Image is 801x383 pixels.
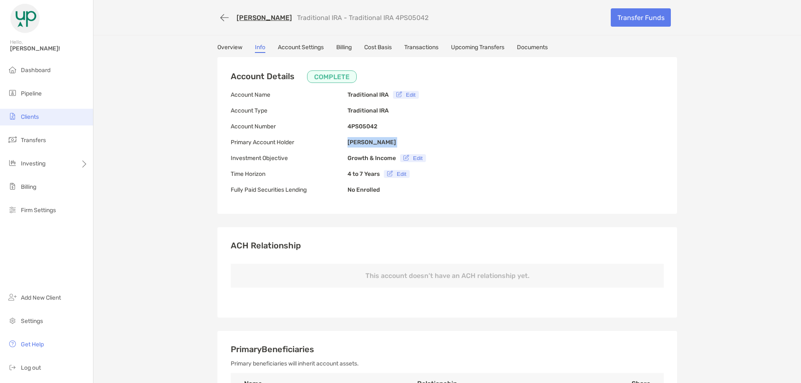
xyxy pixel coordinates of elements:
img: investing icon [8,158,18,168]
button: Edit [393,91,419,99]
b: 4PS05042 [348,123,378,130]
p: This account doesn’t have an ACH relationship yet. [231,264,664,288]
p: Primary Account Holder [231,137,348,148]
img: get-help icon [8,339,18,349]
span: [PERSON_NAME]! [10,45,88,52]
span: Firm Settings [21,207,56,214]
img: dashboard icon [8,65,18,75]
p: Account Number [231,121,348,132]
span: Get Help [21,341,44,348]
b: Traditional IRA [348,107,389,114]
a: Transfer Funds [611,8,671,27]
img: transfers icon [8,135,18,145]
b: Growth & Income [348,155,396,162]
p: Traditional IRA - Traditional IRA 4PS05042 [297,14,428,22]
a: Upcoming Transfers [451,44,504,53]
span: Primary Beneficiaries [231,344,314,354]
p: COMPLETE [314,72,350,82]
p: Primary beneficiaries will inherit account assets. [231,358,664,369]
span: Pipeline [21,90,42,97]
img: firm-settings icon [8,205,18,215]
a: Cost Basis [364,44,392,53]
button: Edit [384,170,410,178]
img: settings icon [8,315,18,325]
h3: ACH Relationship [231,240,664,250]
h3: Account Details [231,70,357,83]
a: [PERSON_NAME] [237,14,292,22]
img: pipeline icon [8,88,18,98]
a: Billing [336,44,352,53]
p: Account Name [231,90,348,100]
p: Fully Paid Securities Lending [231,185,348,195]
b: Traditional IRA [348,91,389,98]
a: Transactions [404,44,438,53]
a: Info [255,44,265,53]
span: Billing [21,183,36,190]
a: Overview [217,44,242,53]
img: Zoe Logo [10,3,40,33]
img: add_new_client icon [8,292,18,302]
p: Investment Objective [231,153,348,163]
b: 4 to 7 Years [348,170,380,178]
a: Account Settings [278,44,324,53]
img: logout icon [8,362,18,372]
span: Add New Client [21,294,61,301]
span: Log out [21,364,41,371]
span: Dashboard [21,67,50,74]
span: Transfers [21,137,46,144]
img: billing icon [8,181,18,191]
span: Investing [21,160,45,167]
span: Settings [21,318,43,325]
b: No Enrolled [348,186,380,193]
p: Account Type [231,105,348,116]
span: Clients [21,113,39,120]
b: [PERSON_NAME] [348,139,396,146]
button: Edit [400,154,426,162]
a: Documents [517,44,548,53]
img: clients icon [8,111,18,121]
p: Time Horizon [231,169,348,179]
